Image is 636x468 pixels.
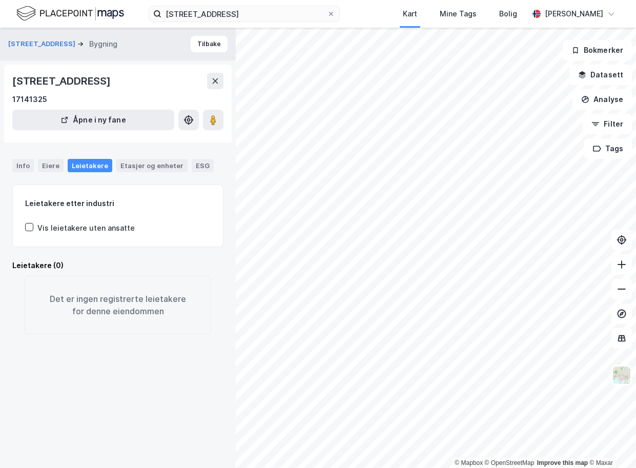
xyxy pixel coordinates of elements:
[569,65,632,85] button: Datasett
[585,419,636,468] div: Kontrollprogram for chat
[485,459,535,466] a: OpenStreetMap
[8,39,77,49] button: [STREET_ADDRESS]
[191,36,228,52] button: Tilbake
[499,8,517,20] div: Bolig
[545,8,603,20] div: [PERSON_NAME]
[68,159,112,172] div: Leietakere
[440,8,477,20] div: Mine Tags
[120,161,183,170] div: Etasjer og enheter
[192,159,214,172] div: ESG
[563,40,632,60] button: Bokmerker
[403,8,417,20] div: Kart
[12,110,174,130] button: Åpne i ny fane
[16,5,124,23] img: logo.f888ab2527a4732fd821a326f86c7f29.svg
[583,114,632,134] button: Filter
[585,419,636,468] iframe: Chat Widget
[572,89,632,110] button: Analyse
[12,259,223,272] div: Leietakere (0)
[161,6,327,22] input: Søk på adresse, matrikkel, gårdeiere, leietakere eller personer
[12,73,113,89] div: [STREET_ADDRESS]
[37,222,135,234] div: Vis leietakere uten ansatte
[537,459,588,466] a: Improve this map
[612,365,631,385] img: Z
[455,459,483,466] a: Mapbox
[584,138,632,159] button: Tags
[25,276,211,334] div: Det er ingen registrerte leietakere for denne eiendommen
[12,159,34,172] div: Info
[38,159,64,172] div: Eiere
[25,197,211,210] div: Leietakere etter industri
[89,38,117,50] div: Bygning
[12,93,47,106] div: 17141325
